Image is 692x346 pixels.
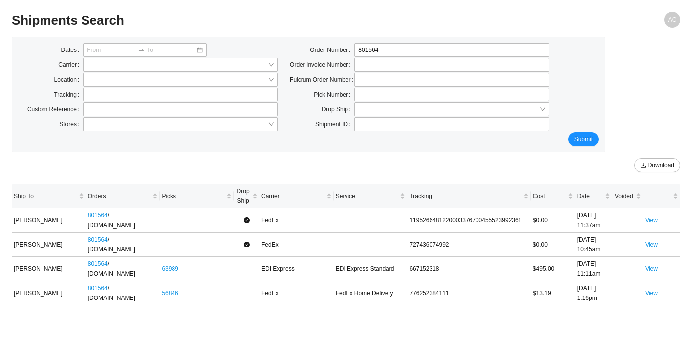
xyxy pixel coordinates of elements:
th: Picks sortable [160,184,234,208]
td: EDI Express [259,257,334,281]
a: View [645,290,658,297]
a: View [645,241,658,248]
th: Voided sortable [612,184,644,208]
input: From [87,45,136,55]
td: $0.00 [531,208,575,233]
span: Submit [574,134,593,144]
label: Tracking [54,88,83,101]
button: Submit [568,132,599,146]
button: downloadDownload [634,158,680,172]
a: 801564 [88,285,108,292]
label: Order Invoice Number [290,58,354,72]
span: Ship To [14,191,77,201]
td: [DATE] 11:37am [575,208,612,233]
th: Orders sortable [86,184,160,208]
td: $13.19 [531,281,575,305]
h2: Shipments Search [12,12,513,29]
label: Drop Ship [322,102,355,116]
a: View [645,217,658,224]
td: [PERSON_NAME] [12,208,86,233]
label: Carrier [58,58,83,72]
td: $495.00 [531,257,575,281]
th: Service sortable [334,184,408,208]
span: Carrier [261,191,324,201]
a: 801564 [88,236,108,243]
label: Fulcrum Order Number [290,73,354,87]
td: 667152318 [407,257,530,281]
a: 63989 [162,265,178,272]
span: check-circle [244,242,250,247]
td: EDI Express Standard [334,257,408,281]
th: Tracking sortable [407,184,530,208]
div: / [DOMAIN_NAME] [88,235,158,254]
td: [DATE] 1:16pm [575,281,612,305]
td: 1195266481220003376700455523992361 [407,208,530,233]
th: Drop Ship sortable [234,184,259,208]
span: Tracking [409,191,521,201]
span: Service [336,191,398,201]
td: FedEx [259,233,334,257]
span: check-circle [244,217,250,223]
td: FedEx [259,281,334,305]
td: [DATE] 10:45am [575,233,612,257]
div: / [DOMAIN_NAME] [88,210,158,230]
span: swap-right [138,47,145,53]
label: Shipment ID [315,117,354,131]
div: / [DOMAIN_NAME] [88,259,158,279]
label: Dates [61,43,84,57]
span: Download [648,160,674,170]
td: [PERSON_NAME] [12,233,86,257]
span: Voided [614,191,634,201]
span: Drop Ship [236,186,250,206]
td: 727436074992 [407,233,530,257]
th: Carrier sortable [259,184,334,208]
td: 776252384111 [407,281,530,305]
label: Location [54,73,84,87]
label: Pick Number [314,88,354,101]
div: / [DOMAIN_NAME] [88,283,158,303]
td: FedEx [259,208,334,233]
span: Date [577,191,603,201]
th: undefined sortable [643,184,680,208]
td: FedEx Home Delivery [334,281,408,305]
th: Date sortable [575,184,612,208]
span: Cost [533,191,566,201]
label: Stores [59,117,83,131]
input: To [147,45,196,55]
label: Order Number [310,43,354,57]
th: Cost sortable [531,184,575,208]
span: download [640,162,646,169]
a: 56846 [162,290,178,297]
td: $0.00 [531,233,575,257]
th: Ship To sortable [12,184,86,208]
td: [PERSON_NAME] [12,281,86,305]
span: Orders [88,191,151,201]
a: 801564 [88,260,108,267]
span: to [138,47,145,53]
td: [DATE] 11:11am [575,257,612,281]
span: AC [668,12,677,28]
a: View [645,265,658,272]
a: 801564 [88,212,108,219]
span: Picks [162,191,224,201]
label: Custom Reference [27,102,83,116]
td: [PERSON_NAME] [12,257,86,281]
